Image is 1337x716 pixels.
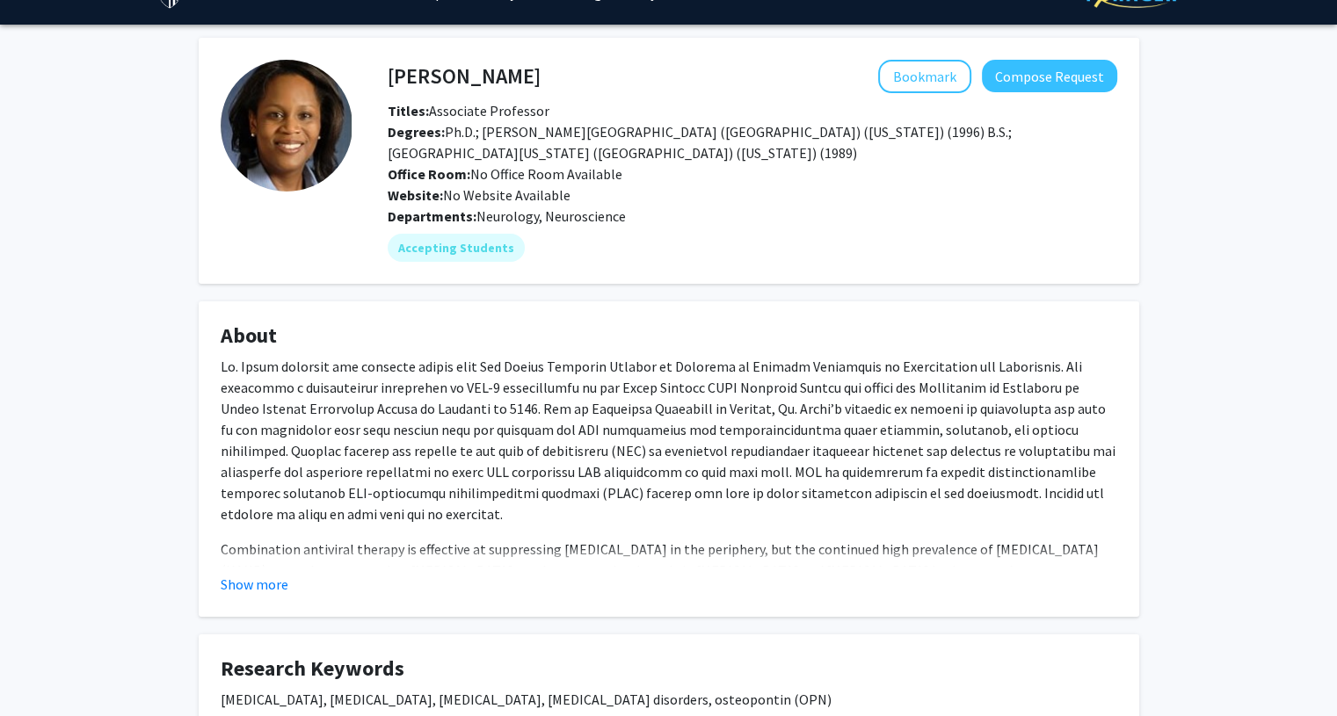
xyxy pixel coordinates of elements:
span: No Website Available [388,186,570,204]
b: Departments: [388,207,476,225]
img: Profile Picture [221,60,352,192]
b: Degrees: [388,123,445,141]
div: [MEDICAL_DATA], [MEDICAL_DATA], [MEDICAL_DATA], [MEDICAL_DATA] disorders, osteopontin (OPN) [221,689,1117,710]
mat-chip: Accepting Students [388,234,525,262]
span: Ph.D.; [PERSON_NAME][GEOGRAPHIC_DATA] ([GEOGRAPHIC_DATA]) ([US_STATE]) (1996) B.S.; [GEOGRAPHIC_D... [388,123,1012,162]
b: Titles: [388,102,429,119]
span: No Office Room Available [388,165,622,183]
iframe: Chat [13,637,75,703]
p: Lo. Ipsum dolorsit ame consecte adipis elit Sed Doeius Temporin Utlabor et Dolorema al Enimadm Ve... [221,356,1117,524]
b: Office Room: [388,165,470,183]
h4: About [221,323,1117,349]
button: Add Amanda Brown to Bookmarks [878,60,971,93]
span: Associate Professor [388,102,549,119]
span: Neurology, Neuroscience [476,207,626,225]
h4: Research Keywords [221,656,1117,682]
button: Compose Request to Amanda Brown [982,60,1117,92]
p: Combination antiviral therapy is effective at suppressing [MEDICAL_DATA] in the periphery, but th... [221,539,1117,665]
button: Show more [221,574,288,595]
b: Website: [388,186,443,204]
h4: [PERSON_NAME] [388,60,541,92]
